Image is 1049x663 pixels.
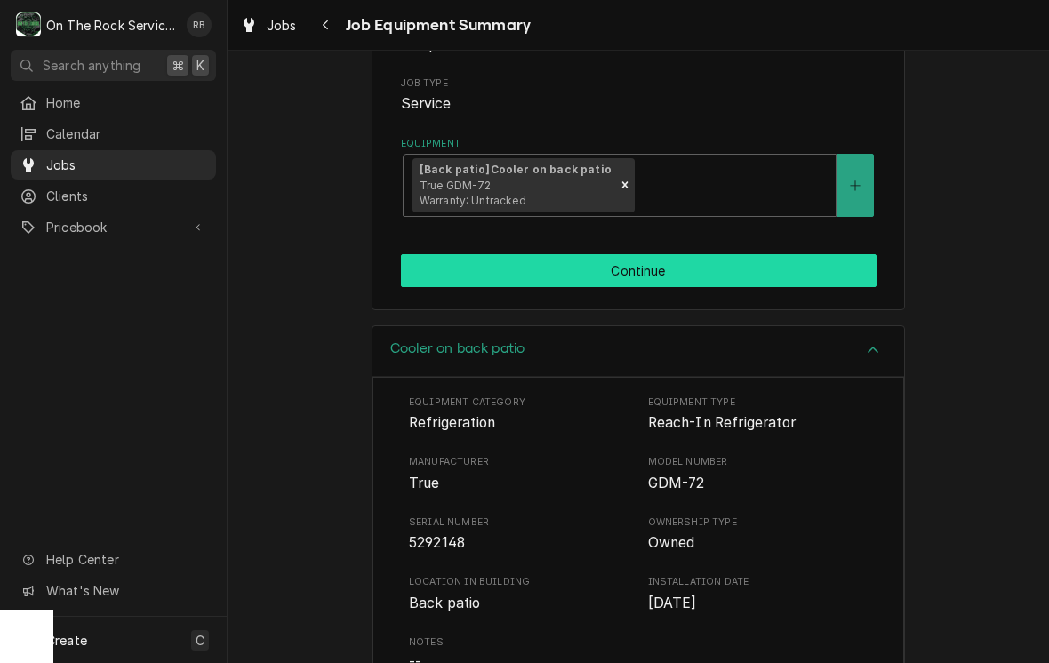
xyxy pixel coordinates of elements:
[401,254,877,287] button: Continue
[648,395,869,410] span: Equipment Type
[648,455,869,469] span: Model Number
[187,12,212,37] div: Ray Beals's Avatar
[46,218,180,236] span: Pricebook
[409,595,481,611] span: Back patio
[409,575,629,589] span: Location in Building
[420,163,612,176] strong: [Back patio] Cooler on back patio
[409,395,629,410] span: Equipment Category
[648,534,695,551] span: Owned
[11,545,216,574] a: Go to Help Center
[409,593,629,614] span: Location in Building
[312,11,340,39] button: Navigate back
[409,575,629,613] div: Location in Building
[46,550,205,569] span: Help Center
[11,119,216,148] a: Calendar
[46,124,207,143] span: Calendar
[196,631,204,650] span: C
[648,575,869,589] span: Installation Date
[401,76,877,91] span: Job Type
[648,593,869,614] span: Installation Date
[409,473,629,494] span: Manufacturer
[837,154,874,217] button: Create New Equipment
[409,414,495,431] span: Refrigeration
[46,156,207,174] span: Jobs
[401,76,877,115] div: Job Type
[401,93,877,115] span: Job Type
[850,180,861,192] svg: Create New Equipment
[648,575,869,613] div: Installation Date
[648,395,869,434] div: Equipment Type
[409,515,629,530] span: Serial Number
[267,16,297,35] span: Jobs
[401,254,877,287] div: Button Group
[409,635,868,650] span: Notes
[43,56,140,75] span: Search anything
[46,16,177,35] div: On The Rock Services
[11,181,216,211] a: Clients
[196,56,204,75] span: K
[172,56,184,75] span: ⌘
[401,95,452,112] span: Service
[409,534,465,551] span: 5292148
[11,150,216,180] a: Jobs
[409,515,629,554] div: Serial Number
[648,515,869,554] div: Ownership Type
[46,581,205,600] span: What's New
[46,187,207,205] span: Clients
[16,12,41,37] div: O
[46,633,87,648] span: Create
[409,455,629,493] div: Manufacturer
[648,473,869,494] span: Model Number
[11,576,216,605] a: Go to What's New
[401,36,519,52] span: Job | Service Call
[648,412,869,434] span: Equipment Type
[615,158,635,213] div: Remove [object Object]
[46,93,207,112] span: Home
[409,475,440,491] span: True
[11,88,216,117] a: Home
[11,212,216,242] a: Go to Pricebook
[648,414,796,431] span: Reach-In Refrigerator
[401,137,877,218] div: Equipment
[233,11,304,40] a: Jobs
[420,179,526,208] span: True GDM-72 Warranty: Untracked
[401,254,877,287] div: Button Group Row
[409,395,629,434] div: Equipment Category
[409,412,629,434] span: Equipment Category
[409,532,629,554] span: Serial Number
[16,12,41,37] div: On The Rock Services's Avatar
[390,340,524,357] h3: Cooler on back patio
[187,12,212,37] div: RB
[648,515,869,530] span: Ownership Type
[648,455,869,493] div: Model Number
[401,137,877,151] label: Equipment
[11,50,216,81] button: Search anything⌘K
[372,326,904,377] button: Accordion Details Expand Trigger
[648,475,705,491] span: GDM-72
[340,13,531,37] span: Job Equipment Summary
[409,455,629,469] span: Manufacturer
[648,532,869,554] span: Ownership Type
[372,326,904,377] div: Accordion Header
[648,595,697,611] span: [DATE]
